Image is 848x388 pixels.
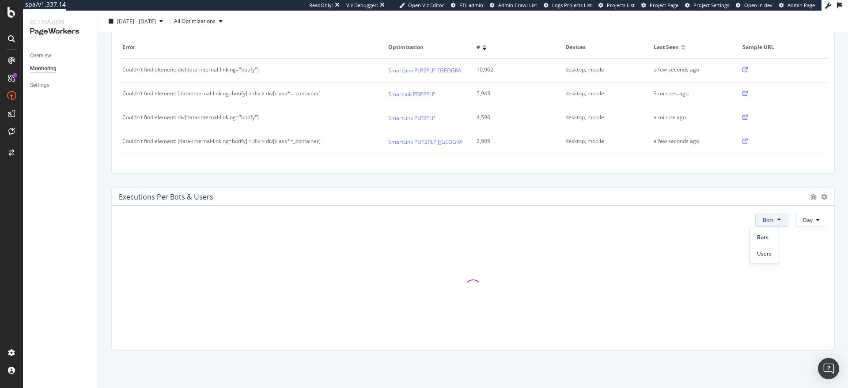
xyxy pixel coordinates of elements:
[119,192,213,201] div: Executions per Bots & Users
[565,66,639,74] div: desktop, mobile
[552,2,592,8] span: Logs Projects List
[30,51,91,60] a: Overview
[174,19,216,24] div: All Optimizations
[650,2,678,8] span: Project Page
[641,2,678,9] a: Project Page
[477,90,550,98] div: 5,943
[598,2,635,9] a: Projects List
[693,2,729,8] span: Project Settings
[388,113,435,123] a: SmartLink PLP2PLP
[451,2,483,9] a: FTL admin
[685,2,729,9] a: Project Settings
[30,64,91,73] a: Monitoring
[388,90,435,99] a: Smartlink PDP2PLP
[30,51,51,60] div: Overview
[744,2,772,8] span: Open in dev
[122,137,321,145] div: Couldn't find element: [data-internal-linking=botify] > div > div[class*=_container]
[388,43,468,51] span: Optimization
[122,43,379,51] span: Error
[810,194,817,200] div: bug
[779,2,815,9] a: Admin Page
[755,213,788,227] button: Bots
[309,2,333,9] div: ReadOnly:
[607,2,635,8] span: Projects List
[477,43,480,51] span: #
[30,18,91,26] div: Activation
[565,90,639,98] div: desktop, mobile
[408,2,444,8] span: Open Viz Editor
[105,14,167,28] button: [DATE] - [DATE]
[654,43,679,51] span: Last seen
[565,137,639,145] div: desktop, mobile
[477,66,550,74] div: 10,962
[122,113,259,121] div: Couldn't find element: div[data-internal-linking="botify"]
[818,358,839,379] div: Open Intercom Messenger
[757,234,772,241] span: Bots
[399,2,444,9] a: Open Viz Editor
[346,2,378,9] div: Viz Debugger:
[388,137,495,147] a: SmartLink PDP2PLP [[GEOGRAPHIC_DATA]]
[565,43,645,51] span: Devices
[122,90,321,98] div: Couldn't find element: [data-internal-linking=botify] > div > div[class*=_container]
[122,66,259,74] div: Couldn't find element: div[data-internal-linking="botify"]
[736,2,772,9] a: Open in dev
[174,14,226,28] button: All Optimizations
[490,2,537,9] a: Admin Crawl List
[795,213,827,227] button: Day
[30,81,91,90] a: Settings
[477,137,550,145] div: 2,905
[459,2,483,8] span: FTL admin
[763,216,774,224] span: Bots
[565,113,639,121] div: desktop, mobile
[388,66,493,75] a: SmartLink PLP2PLP [[GEOGRAPHIC_DATA]]
[787,2,815,8] span: Admin Page
[654,137,727,145] div: a few seconds ago
[498,2,537,8] span: Admin Crawl List
[654,90,727,98] div: 3 minutes ago
[654,113,727,121] div: a minute ago
[742,43,822,51] span: Sample URL
[757,250,772,258] span: Users
[544,2,592,9] a: Logs Projects List
[30,81,49,90] div: Settings
[30,26,91,37] div: PageWorkers
[803,216,813,224] span: Day
[30,64,57,73] div: Monitoring
[654,66,727,74] div: a few seconds ago
[477,113,550,121] div: 4,596
[117,17,156,25] span: [DATE] - [DATE]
